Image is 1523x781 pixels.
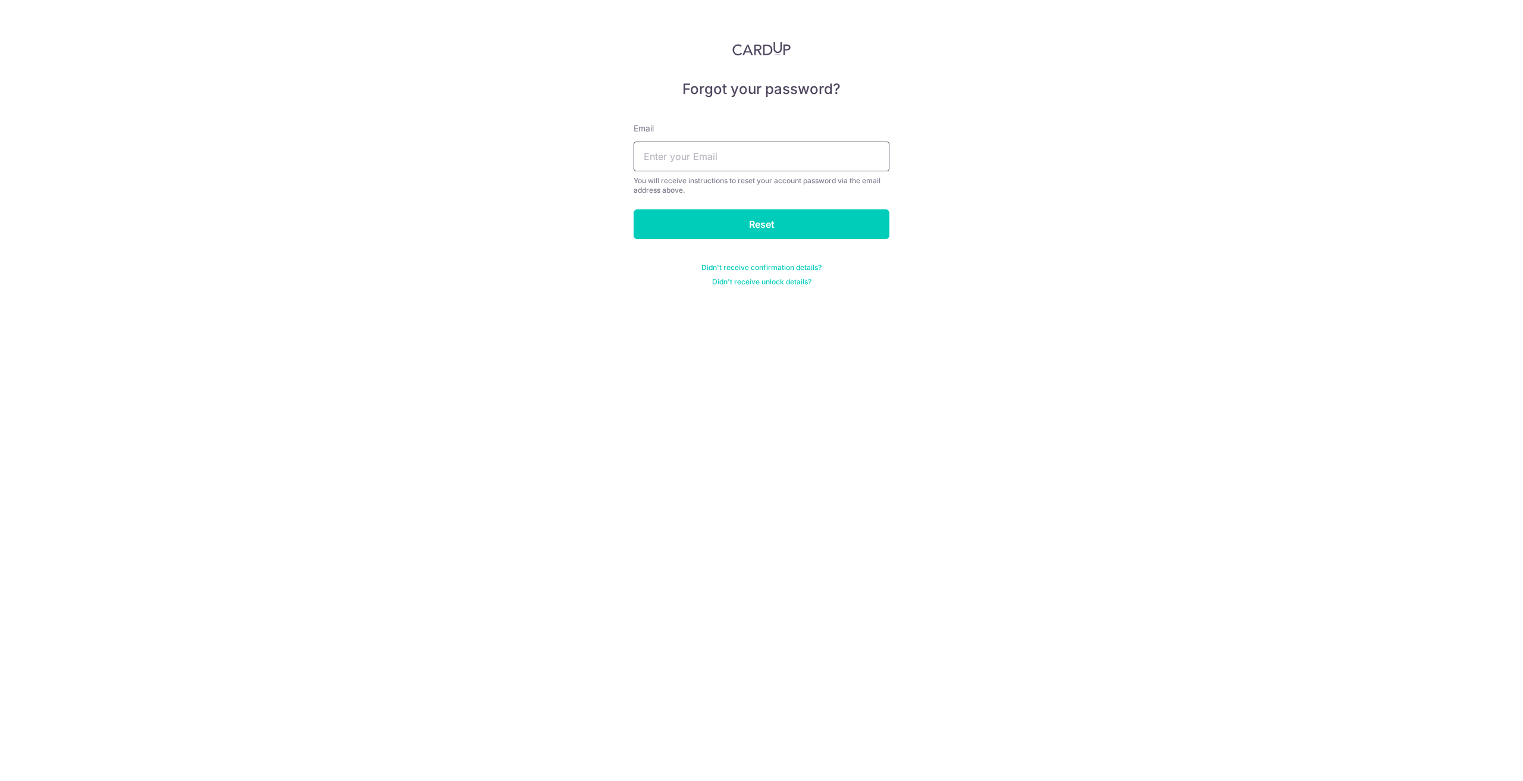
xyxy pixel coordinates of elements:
label: Email [634,123,654,134]
input: Reset [634,209,889,239]
div: You will receive instructions to reset your account password via the email address above. [634,176,889,195]
img: CardUp Logo [732,42,791,56]
h5: Forgot your password? [634,80,889,99]
a: Didn't receive unlock details? [712,277,811,287]
input: Enter your Email [634,142,889,171]
a: Didn't receive confirmation details? [701,263,822,272]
